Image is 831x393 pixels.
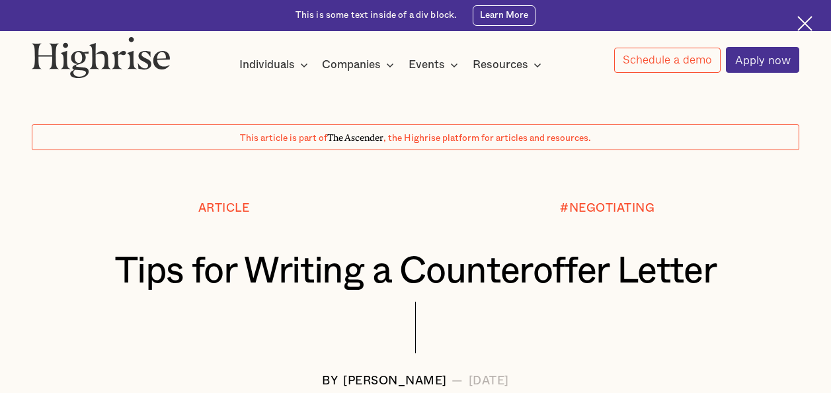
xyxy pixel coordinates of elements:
[322,57,381,73] div: Companies
[452,374,463,387] div: —
[726,47,799,73] a: Apply now
[409,57,462,73] div: Events
[473,57,528,73] div: Resources
[383,134,591,143] span: , the Highrise platform for articles and resources.
[409,57,445,73] div: Events
[64,251,768,292] h1: Tips for Writing a Counteroffer Letter
[797,16,812,31] img: Cross icon
[473,57,545,73] div: Resources
[32,36,171,78] img: Highrise logo
[473,5,535,25] a: Learn More
[322,57,398,73] div: Companies
[296,9,457,22] div: This is some text inside of a div block.
[327,130,383,141] span: The Ascender
[560,202,654,214] div: #NEGOTIATING
[239,57,312,73] div: Individuals
[469,374,509,387] div: [DATE]
[240,134,327,143] span: This article is part of
[198,202,250,214] div: Article
[343,374,447,387] div: [PERSON_NAME]
[239,57,295,73] div: Individuals
[614,48,721,73] a: Schedule a demo
[322,374,338,387] div: BY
